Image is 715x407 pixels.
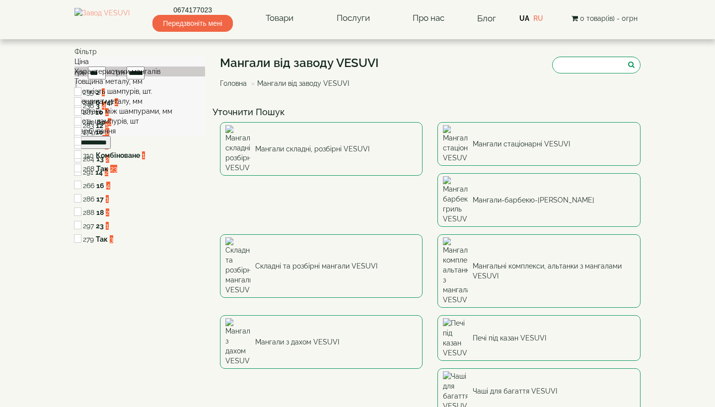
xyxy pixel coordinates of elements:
a: 0674177023 [152,5,232,15]
span: Передзвоніть мені [152,15,232,32]
span: 268 [83,165,94,173]
span: 288 [83,208,94,216]
a: Про нас [403,7,454,30]
a: Мангальні комплекси, альтанки з мангалами VESUVI Мангальні комплекси, альтанки з мангалами VESUVI [437,234,641,308]
span: 266 [83,182,94,190]
a: RU [533,14,543,22]
img: Мангали-барбекю-гриль VESUVI [443,176,468,224]
div: Відстань між шампурами, мм [74,106,205,116]
span: 4 [106,182,110,190]
a: Головна [220,79,247,87]
span: 0 товар(ів) - 0грн [580,14,638,22]
label: 23 [96,221,104,231]
a: Мангали з дахом VESUVI Мангали з дахом VESUVI [220,315,423,369]
label: 17 [96,194,104,204]
a: Блог [477,13,496,23]
div: Ціна [74,57,205,67]
label: 18 [96,207,104,217]
a: Складні та розбірні мангали VESUVI Складні та розбірні мангали VESUVI [220,234,423,298]
div: Товщина металу, мм [74,76,205,86]
img: Мангальні комплекси, альтанки з мангалами VESUVI [443,237,468,305]
h4: Уточнити Пошук [213,107,648,117]
img: Завод VESUVI [74,8,130,29]
span: 2 [106,208,109,216]
span: 1 [106,195,109,203]
span: 1 [106,222,109,230]
span: 279 [83,235,94,243]
span: 297 [83,222,94,230]
a: Мангали стаціонарні VESUVI Мангали стаціонарні VESUVI [437,122,641,166]
div: Характеристики мангалів [74,67,205,76]
span: 3 [110,235,113,243]
div: Товщина металу, мм [74,96,205,106]
div: Місткість шампурів, шт. [74,86,205,96]
a: Товари [256,7,303,30]
a: Послуги [327,7,380,30]
img: Печі під казан VESUVI [443,318,468,358]
label: Комбіноване [96,150,140,160]
div: Фарбування [74,126,205,136]
li: Мангали від заводу VESUVI [249,78,349,88]
label: Так [96,164,108,174]
img: Мангали складні, розбірні VESUVI [225,125,250,173]
a: UA [519,14,529,22]
span: 23 [110,165,117,173]
span: 1 [142,151,145,159]
span: 310 [83,151,94,159]
div: Фільтр [74,47,205,57]
button: 0 товар(ів) - 0грн [569,13,641,24]
a: Печі під казан VESUVI Печі під казан VESUVI [437,315,641,361]
img: Мангали стаціонарні VESUVI [443,125,468,163]
label: 16 [96,181,104,191]
a: Мангали складні, розбірні VESUVI Мангали складні, розбірні VESUVI [220,122,423,176]
label: Так [96,234,108,244]
div: К-сть шампурів, шт [74,116,205,126]
span: 286 [83,195,94,203]
img: Мангали з дахом VESUVI [225,318,250,366]
img: Складні та розбірні мангали VESUVI [225,237,250,295]
a: Мангали-барбекю-гриль VESUVI Мангали-барбекю-[PERSON_NAME] [437,173,641,227]
h1: Мангали від заводу VESUVI [220,57,379,69]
